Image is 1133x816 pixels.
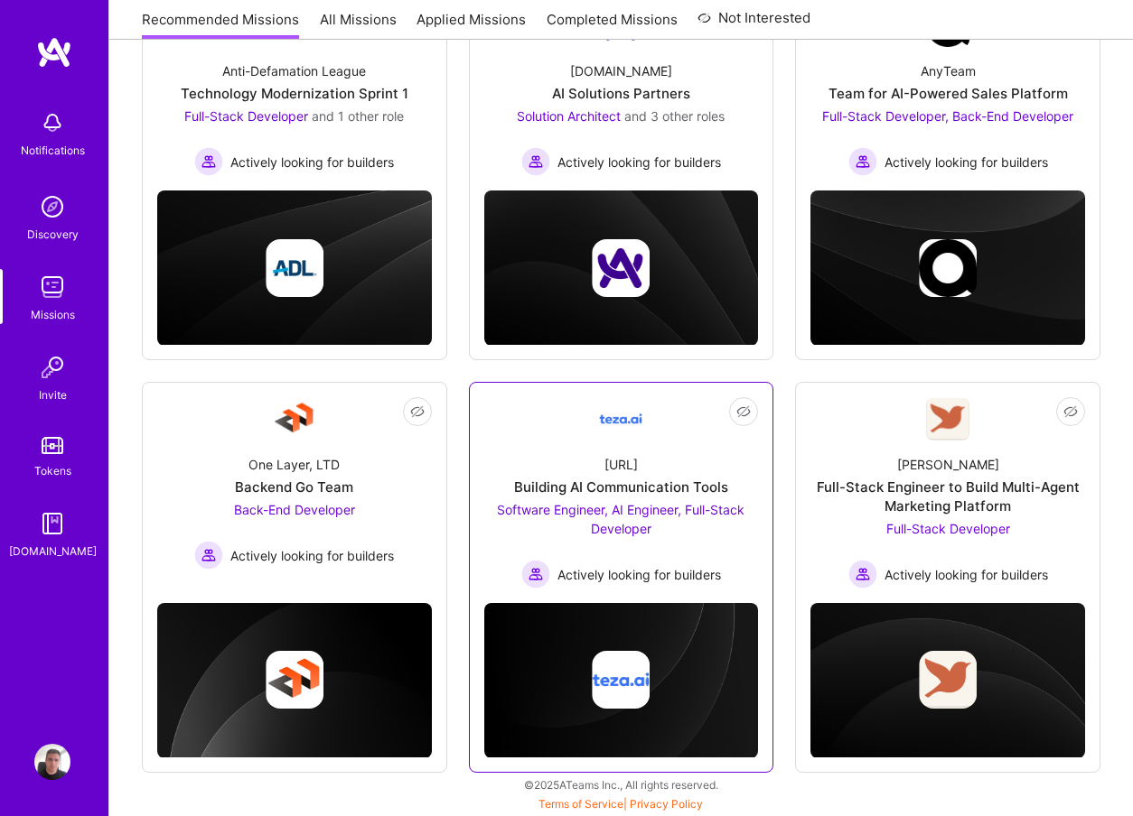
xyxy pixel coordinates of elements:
img: Actively looking for builders [521,560,550,589]
div: Discovery [27,225,79,244]
img: discovery [34,189,70,225]
span: Software Engineer, AI Engineer, Full-Stack Developer [497,502,744,536]
img: Company logo [266,651,323,709]
i: icon EyeClosed [1063,404,1078,419]
img: Company logo [919,239,977,297]
img: Company logo [919,651,977,709]
span: Actively looking for builders [230,546,394,565]
a: Recommended Missions [142,10,299,40]
div: [PERSON_NAME] [897,455,999,474]
span: | [538,797,703,811]
img: Company logo [592,651,650,709]
img: logo [36,36,72,69]
img: cover [484,190,759,346]
span: Actively looking for builders [885,565,1048,584]
a: Terms of Service [538,797,623,811]
span: Solution Architect [517,108,621,124]
span: and 1 other role [312,108,404,124]
div: Invite [39,385,67,404]
div: Building AI Communication Tools [514,478,728,496]
a: Privacy Policy [630,797,703,811]
a: All Missions [320,10,397,40]
span: Full-Stack Developer [184,108,308,124]
a: Applied Missions [417,10,526,40]
img: Actively looking for builders [848,560,877,589]
span: Actively looking for builders [885,153,1048,172]
div: Missions [31,305,75,324]
div: Team for AI-Powered Sales Platform [829,84,1068,103]
img: Company Logo [273,397,316,440]
span: Actively looking for builders [230,153,394,172]
div: Anti-Defamation League [222,61,366,80]
div: AnyTeam [921,61,976,80]
img: cover [157,603,432,758]
img: guide book [34,505,70,542]
div: Full-Stack Engineer to Build Multi-Agent Marketing Platform [810,478,1085,515]
img: Actively looking for builders [194,541,223,570]
img: Actively looking for builders [521,147,550,176]
div: Technology Modernization Sprint 1 [181,84,408,103]
div: [DOMAIN_NAME] [570,61,672,80]
i: icon EyeClosed [736,404,751,419]
img: bell [34,105,70,141]
div: AI Solutions Partners [552,84,690,103]
span: Actively looking for builders [557,565,721,584]
img: Company logo [592,239,650,297]
img: Company Logo [599,397,642,440]
div: Notifications [21,141,85,160]
a: Completed Missions [547,10,678,40]
span: Full-Stack Developer [886,521,1010,536]
img: User Avatar [34,744,70,780]
img: cover [157,190,432,346]
img: cover [810,190,1085,346]
div: © 2025 ATeams Inc., All rights reserved. [108,762,1133,807]
span: Actively looking for builders [557,153,721,172]
div: One Layer, LTD [248,455,340,474]
img: teamwork [34,269,70,305]
img: Actively looking for builders [848,147,877,176]
span: and 3 other roles [624,108,725,124]
a: Not Interested [698,7,810,40]
img: cover [484,603,759,758]
div: Backend Go Team [235,478,353,496]
div: [URL] [604,455,638,474]
img: Invite [34,349,70,385]
img: cover [810,603,1085,758]
img: Actively looking for builders [194,147,223,176]
div: Tokens [34,461,71,480]
span: Back-End Developer [234,502,355,517]
span: Full-Stack Developer, Back-End Developer [822,108,1073,124]
div: [DOMAIN_NAME] [9,542,97,561]
i: icon EyeClosed [410,404,425,419]
img: tokens [42,437,63,454]
img: Company logo [266,239,323,297]
img: Company Logo [926,398,969,440]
